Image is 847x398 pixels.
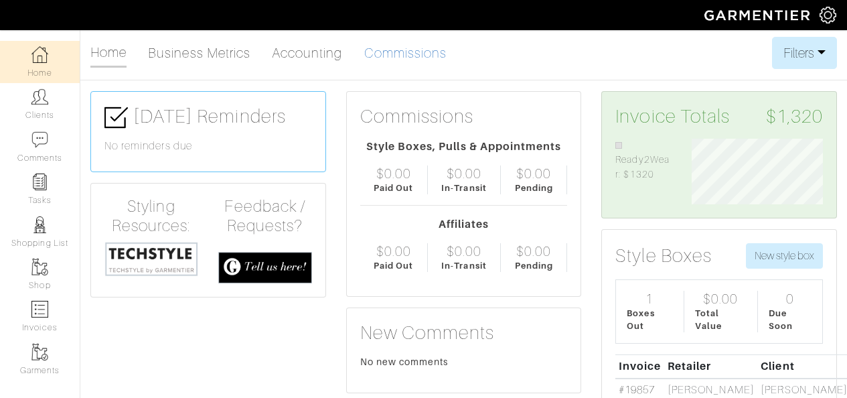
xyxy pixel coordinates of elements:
img: reminder-icon-8004d30b9f0a5d33ae49ab947aed9ed385cf756f9e5892f1edd6e32f2345188e.png [31,174,48,190]
div: Style Boxes, Pulls & Appointments [360,139,568,155]
a: #19857 [619,384,655,396]
a: Business Metrics [148,40,250,66]
div: $0.00 [516,243,551,259]
h3: [DATE] Reminders [104,105,312,129]
th: Retailer [664,354,757,378]
h3: Commissions [360,105,474,128]
img: garments-icon-b7da505a4dc4fd61783c78ac3ca0ef83fa9d6f193b1c9dc38574b1d14d53ca28.png [31,259,48,275]
div: 0 [786,291,794,307]
img: garments-icon-b7da505a4dc4fd61783c78ac3ca0ef83fa9d6f193b1c9dc38574b1d14d53ca28.png [31,344,48,360]
div: Paid Out [374,259,413,272]
a: Commissions [364,40,447,66]
img: stylists-icon-eb353228a002819b7ec25b43dbf5f0378dd9e0616d9560372ff212230b889e62.png [31,216,48,233]
th: Invoice [615,354,664,378]
li: Ready2Wear: $1320 [615,139,671,182]
img: garmentier-logo-header-white-b43fb05a5012e4ada735d5af1a66efaba907eab6374d6393d1fbf88cb4ef424d.png [698,3,820,27]
a: Accounting [272,40,343,66]
div: Boxes Out [627,307,672,332]
div: Total Value [695,307,747,332]
img: techstyle-93310999766a10050dc78ceb7f971a75838126fd19372ce40ba20cdf6a89b94b.png [104,241,198,277]
h3: New Comments [360,322,568,344]
div: Pending [515,182,553,194]
div: In-Transit [441,182,487,194]
h4: Styling Resources: [104,197,198,236]
div: In-Transit [441,259,487,272]
div: Paid Out [374,182,413,194]
img: clients-icon-6bae9207a08558b7cb47a8932f037763ab4055f8c8b6bfacd5dc20c3e0201464.png [31,88,48,105]
div: $0.00 [703,291,738,307]
div: 1 [645,291,653,307]
h3: Invoice Totals [615,105,823,128]
span: $1,320 [766,105,823,128]
img: feedback_requests-3821251ac2bd56c73c230f3229a5b25d6eb027adea667894f41107c140538ee0.png [218,252,312,283]
div: $0.00 [447,243,481,259]
button: Filters [772,37,837,69]
a: Home [90,39,127,68]
div: $0.00 [516,165,551,182]
div: $0.00 [376,243,411,259]
div: $0.00 [447,165,481,182]
img: dashboard-icon-dbcd8f5a0b271acd01030246c82b418ddd0df26cd7fceb0bd07c9910d44c42f6.png [31,46,48,63]
div: $0.00 [376,165,411,182]
img: orders-icon-0abe47150d42831381b5fb84f609e132dff9fe21cb692f30cb5eec754e2cba89.png [31,301,48,318]
div: Pending [515,259,553,272]
img: comment-icon-a0a6a9ef722e966f86d9cbdc48e553b5cf19dbc54f86b18d962a5391bc8f6eb6.png [31,131,48,148]
div: Affiliates [360,216,568,233]
h4: Feedback / Requests? [218,197,312,236]
h6: No reminders due [104,140,312,153]
div: Due Soon [769,307,812,332]
div: No new comments [360,355,568,369]
h3: Style Boxes [615,245,712,267]
img: gear-icon-white-bd11855cb880d31180b6d7d6211b90ccbf57a29d726f0c71d8c61bd08dd39cc2.png [820,7,836,23]
img: check-box-icon-36a4915ff3ba2bd8f6e4f29bc755bb66becd62c870f447fc0dd1365fcfddab58.png [104,106,128,129]
button: New style box [746,243,823,269]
